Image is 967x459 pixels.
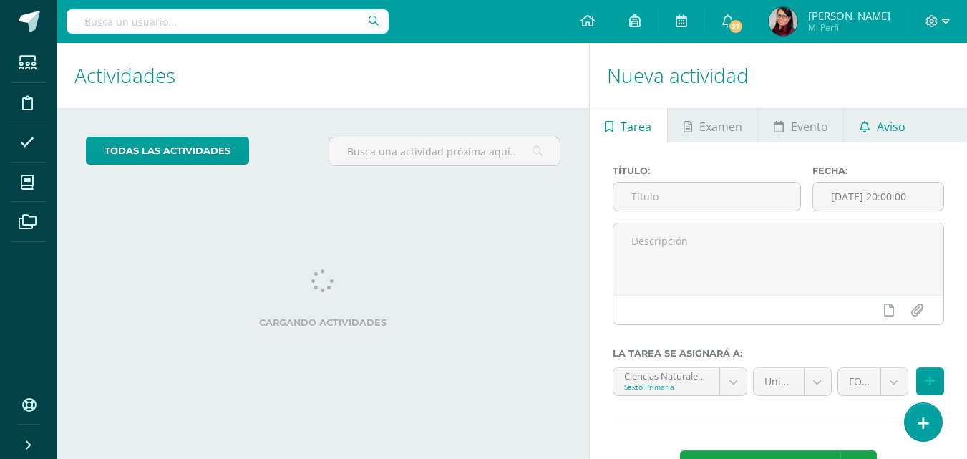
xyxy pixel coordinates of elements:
[769,7,797,36] img: 0a2e9a33f3909cb77ea8b9c8beb902f9.png
[813,183,943,211] input: Fecha de entrega
[791,110,828,144] span: Evento
[590,108,667,142] a: Tarea
[808,21,890,34] span: Mi Perfil
[849,368,870,395] span: FORMATIVO (70.0%)
[838,368,908,395] a: FORMATIVO (70.0%)
[812,165,944,176] label: Fecha:
[764,368,793,395] span: Unidad 4
[699,110,742,144] span: Examen
[624,368,709,382] div: Ciencias Naturales y Tecnología 'B'
[844,108,920,142] a: Aviso
[607,43,950,108] h1: Nueva actividad
[808,9,890,23] span: [PERSON_NAME]
[86,137,249,165] a: todas las Actividades
[329,137,559,165] input: Busca una actividad próxima aquí...
[758,108,843,142] a: Evento
[613,183,801,211] input: Título
[668,108,757,142] a: Examen
[754,368,831,395] a: Unidad 4
[624,382,709,392] div: Sexto Primaria
[67,9,389,34] input: Busca un usuario...
[621,110,651,144] span: Tarea
[74,43,572,108] h1: Actividades
[613,165,802,176] label: Título:
[877,110,905,144] span: Aviso
[613,348,944,359] label: La tarea se asignará a:
[728,19,744,34] span: 22
[86,317,560,328] label: Cargando actividades
[613,368,747,395] a: Ciencias Naturales y Tecnología 'B'Sexto Primaria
